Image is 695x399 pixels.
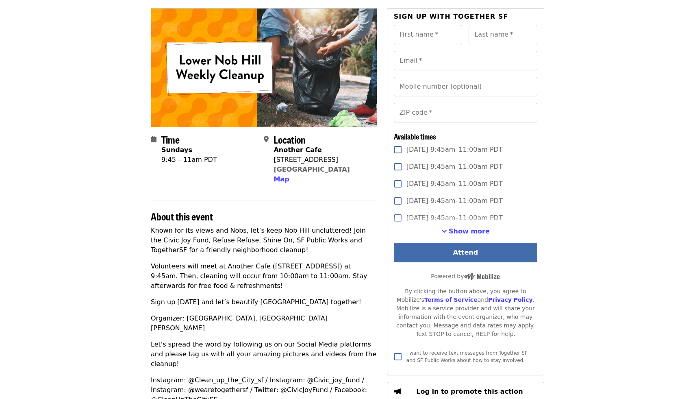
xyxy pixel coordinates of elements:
span: Map [274,175,289,183]
strong: Sundays [161,146,192,154]
span: Location [274,132,306,146]
input: Email [394,51,537,70]
button: Map [274,174,289,184]
div: By clicking the button above, you agree to Mobilize's and . Mobilize is a service provider and wi... [394,287,537,338]
i: map-marker-alt icon [264,135,269,143]
p: Sign up [DATE] and let’s beautify [GEOGRAPHIC_DATA] together! [151,297,377,307]
span: [DATE] 9:45am–11:00am PDT [406,196,503,206]
span: [DATE] 9:45am–11:00am PDT [406,145,503,155]
span: Log in to promote this action [416,388,523,395]
div: 9:45 – 11am PDT [161,155,217,165]
span: Sign up with Together SF [394,13,508,20]
a: [GEOGRAPHIC_DATA] [274,166,350,173]
a: Privacy Policy [488,297,533,303]
p: Organizer: [GEOGRAPHIC_DATA], [GEOGRAPHIC_DATA][PERSON_NAME] [151,314,377,333]
i: calendar icon [151,135,156,143]
input: ZIP code [394,103,537,122]
button: See more timeslots [441,227,490,236]
span: [DATE] 9:45am–11:00am PDT [406,162,503,172]
span: I want to receive text messages from Together SF and SF Public Works about how to stay involved. [406,350,528,363]
input: Mobile number (optional) [394,77,537,96]
img: Powered by Mobilize [464,273,500,280]
span: Powered by [431,273,500,279]
a: Terms of Service [424,297,478,303]
img: Lower Nob Hill Weekly Cleanup organized by Together SF [151,9,377,126]
span: [DATE] 9:45am–11:00am PDT [406,213,503,223]
span: Show more [449,227,490,235]
span: Available times [394,131,436,142]
input: First name [394,25,463,44]
strong: Another Cafe [274,146,321,154]
p: Let's spread the word by following us on our Social Media platforms and please tag us with all yo... [151,340,377,369]
span: [DATE] 9:45am–11:00am PDT [406,179,503,189]
p: Volunteers will meet at Another Cafe ([STREET_ADDRESS]) at 9:45am. Then, cleaning will occur from... [151,262,377,291]
span: Time [161,132,180,146]
input: Last name [469,25,537,44]
button: Attend [394,243,537,262]
p: Known for its views and Nobs, let’s keep Nob Hill uncluttered! Join the Civic Joy Fund, Refuse Re... [151,226,377,255]
div: [STREET_ADDRESS] [274,155,350,165]
span: About this event [151,209,213,223]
